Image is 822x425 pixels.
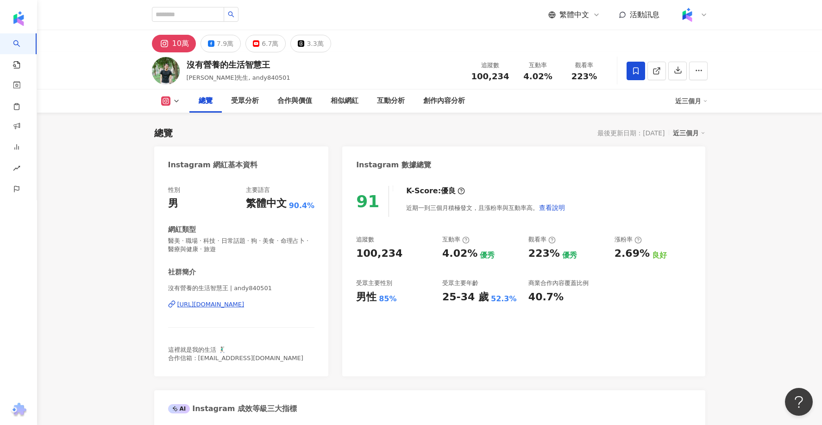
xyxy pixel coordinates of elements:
[228,11,234,18] span: search
[675,94,708,108] div: 近三個月
[277,95,312,107] div: 合作與價值
[245,35,286,52] button: 6.7萬
[13,159,20,180] span: rise
[528,235,556,244] div: 觀看率
[597,129,665,137] div: 最後更新日期：[DATE]
[528,247,560,261] div: 223%
[528,290,564,304] div: 40.7%
[168,225,196,235] div: 網紅類型
[290,35,331,52] button: 3.3萬
[562,250,577,260] div: 優秀
[652,250,667,260] div: 良好
[630,10,659,19] span: 活動訊息
[246,186,270,194] div: 主要語言
[539,204,565,211] span: 查看說明
[356,160,431,170] div: Instagram 數據總覽
[559,10,589,20] span: 繁體中文
[217,37,233,50] div: 7.9萬
[154,127,173,140] div: 總覽
[168,404,190,413] div: AI
[523,72,552,81] span: 4.02%
[471,71,509,81] span: 100,234
[187,74,290,81] span: [PERSON_NAME]先生, andy840501
[168,197,178,211] div: 男
[441,186,456,196] div: 優良
[168,284,315,292] span: 沒有營養的生活智慧王 | andy840501
[406,198,565,217] div: 近期一到三個月積極發文，且漲粉率與互動率高。
[199,95,213,107] div: 總覽
[168,346,303,362] span: 這裡就是我的生活 🤾🏻‍♂️ 合作信箱：[EMAIL_ADDRESS][DOMAIN_NAME]
[491,294,517,304] div: 52.3%
[480,250,495,260] div: 優秀
[673,127,705,139] div: 近三個月
[678,6,696,24] img: Kolr%20app%20icon%20%281%29.png
[168,186,180,194] div: 性別
[356,290,376,304] div: 男性
[289,201,315,211] span: 90.4%
[615,235,642,244] div: 漲粉率
[168,300,315,309] a: [URL][DOMAIN_NAME]
[152,57,180,85] img: KOL Avatar
[307,37,323,50] div: 3.3萬
[168,404,297,414] div: Instagram 成效等級三大指標
[539,198,565,217] button: 查看說明
[10,403,28,418] img: chrome extension
[168,267,196,277] div: 社群簡介
[406,186,465,196] div: K-Score :
[356,279,392,287] div: 受眾主要性別
[356,247,402,261] div: 100,234
[615,247,650,261] div: 2.69%
[187,59,290,70] div: 沒有營養的生活智慧王
[356,235,374,244] div: 追蹤數
[442,247,477,261] div: 4.02%
[168,237,315,254] span: 醫美 · 職場 · 科技 · 日常話題 · 狗 · 美食 · 命理占卜 · 醫療與健康 · 旅遊
[172,37,189,50] div: 10萬
[356,192,379,211] div: 91
[331,95,358,107] div: 相似網紅
[521,61,556,70] div: 互動率
[379,294,396,304] div: 85%
[377,95,405,107] div: 互動分析
[177,300,245,309] div: [URL][DOMAIN_NAME]
[528,279,589,287] div: 商業合作內容覆蓋比例
[13,33,31,70] a: search
[567,61,602,70] div: 觀看率
[423,95,465,107] div: 創作內容分析
[785,388,813,416] iframe: Help Scout Beacon - Open
[201,35,241,52] button: 7.9萬
[262,37,278,50] div: 6.7萬
[168,160,258,170] div: Instagram 網紅基本資料
[442,279,478,287] div: 受眾主要年齡
[246,197,287,211] div: 繁體中文
[442,290,489,304] div: 25-34 歲
[442,235,470,244] div: 互動率
[471,61,509,70] div: 追蹤數
[231,95,259,107] div: 受眾分析
[571,72,597,81] span: 223%
[152,35,196,52] button: 10萬
[11,11,26,26] img: logo icon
